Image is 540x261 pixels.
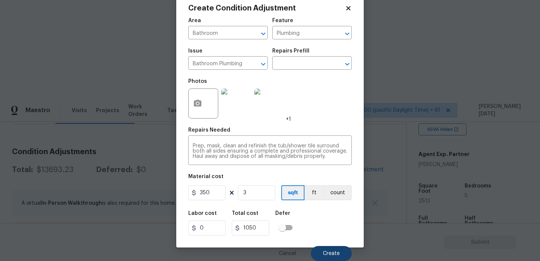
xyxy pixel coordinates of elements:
h2: Create Condition Adjustment [188,4,345,12]
button: Open [258,59,268,69]
h5: Repairs Prefill [272,48,309,54]
textarea: Prep, mask, clean and refinish the tub/shower tile surround both all sides ensuring a complete an... [193,143,347,159]
span: Cancel [279,251,296,256]
h5: Repairs Needed [188,127,230,133]
h5: Feature [272,18,293,23]
h5: Area [188,18,201,23]
button: Create [311,246,352,261]
h5: Material cost [188,174,223,179]
h5: Photos [188,79,207,84]
button: Open [342,59,352,69]
button: Open [342,28,352,39]
span: +1 [286,115,291,123]
button: ft [304,185,324,200]
button: Open [258,28,268,39]
span: Create [323,251,340,256]
button: count [324,185,352,200]
h5: Defer [275,211,290,216]
button: Cancel [267,246,308,261]
h5: Issue [188,48,202,54]
h5: Total cost [232,211,258,216]
h5: Labor cost [188,211,217,216]
button: sqft [281,185,304,200]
